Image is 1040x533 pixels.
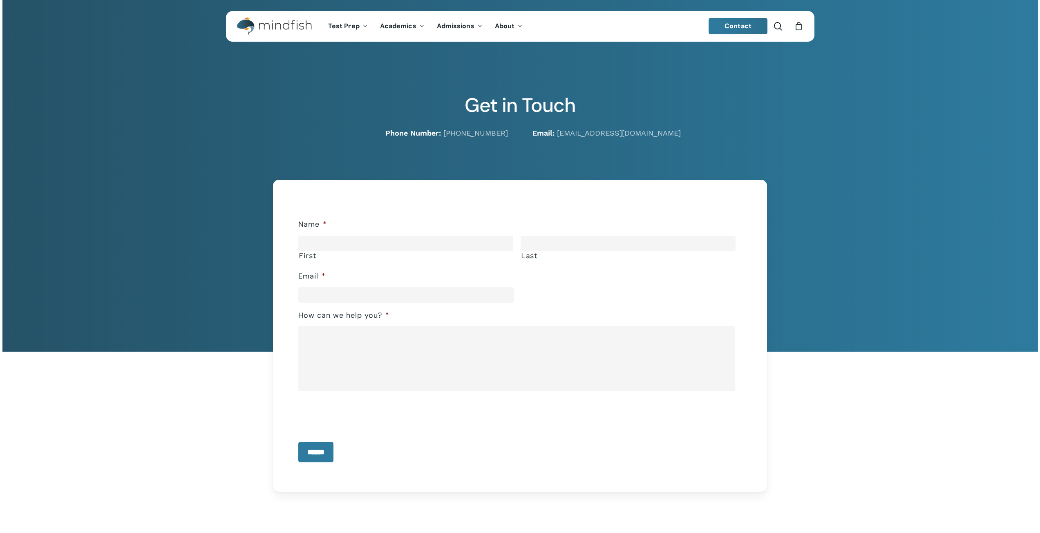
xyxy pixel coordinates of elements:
span: About [495,22,515,30]
a: Academics [374,23,431,30]
label: First [299,252,513,260]
strong: Email: [532,129,555,137]
iframe: reCAPTCHA [298,397,423,429]
a: [PHONE_NUMBER] [443,129,508,137]
span: Test Prep [328,22,360,30]
label: Email [298,272,326,281]
a: Test Prep [322,23,374,30]
nav: Main Menu [322,11,529,42]
span: Academics [380,22,416,30]
header: Main Menu [226,11,814,42]
strong: Phone Number: [385,129,441,137]
span: Admissions [437,22,474,30]
a: About [489,23,529,30]
a: Contact [709,18,767,34]
label: How can we help you? [298,311,389,320]
label: Last [521,252,736,260]
label: Name [298,220,327,229]
a: [EMAIL_ADDRESS][DOMAIN_NAME] [557,129,681,137]
h2: Get in Touch [226,94,814,117]
span: Contact [725,22,751,30]
a: Admissions [431,23,489,30]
